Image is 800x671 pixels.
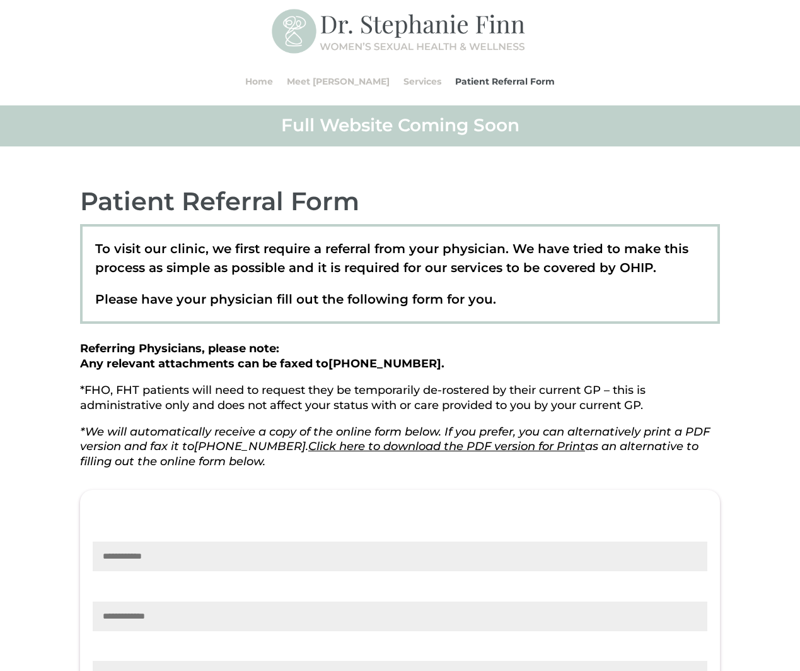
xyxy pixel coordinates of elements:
p: Please have your physician fill out the following form for you. [95,290,705,309]
em: *We will automatically receive a copy of the online form below. If you prefer, you can alternativ... [80,425,710,469]
span: [PHONE_NUMBER] [194,439,306,453]
a: Home [245,57,273,105]
span: [PHONE_NUMBER] [328,357,441,371]
a: Meet [PERSON_NAME] [287,57,390,105]
p: *FHO, FHT patients will need to request they be temporarily de-rostered by their current GP – thi... [80,383,720,425]
p: To visit our clinic, we first require a referral from your physician. We have tried to make this ... [95,239,705,290]
a: Patient Referral Form [455,57,555,105]
h2: Patient Referral Form [80,185,720,224]
a: Services [403,57,441,105]
strong: Referring Physicians, please note: Any relevant attachments can be faxed to . [80,341,444,371]
h2: Full Website Coming Soon [80,114,720,143]
a: Click here to download the PDF version for Print [308,439,585,453]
